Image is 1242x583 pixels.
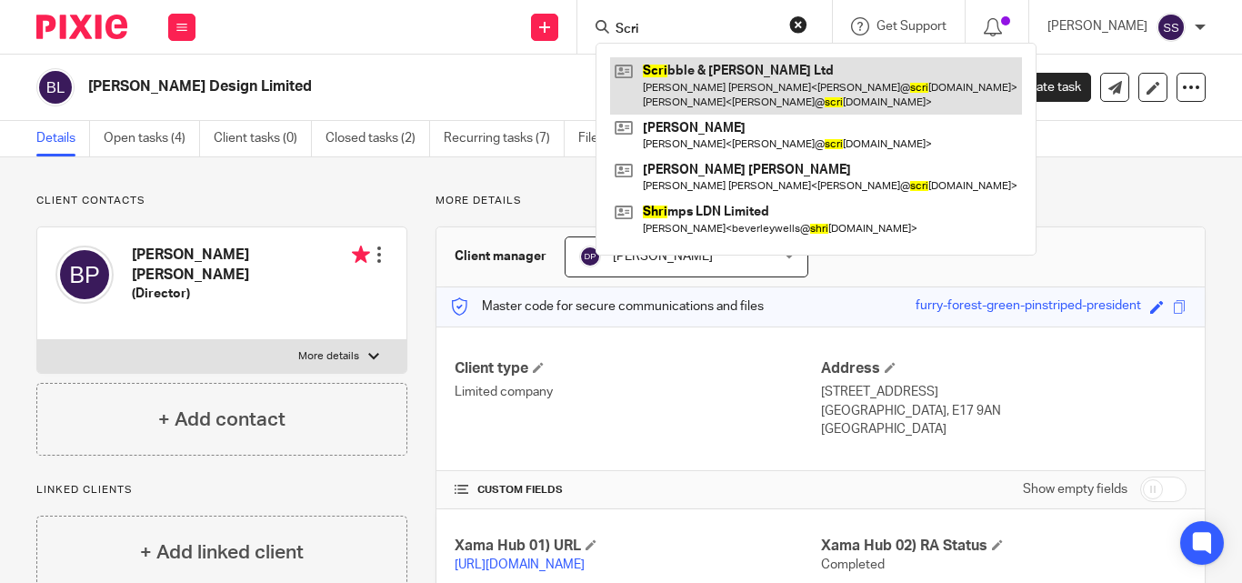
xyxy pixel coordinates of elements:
[613,250,713,263] span: [PERSON_NAME]
[36,68,75,106] img: svg%3E
[821,383,1187,401] p: [STREET_ADDRESS]
[876,20,947,33] span: Get Support
[298,349,359,364] p: More details
[158,406,285,434] h4: + Add contact
[352,246,370,264] i: Primary
[326,121,430,156] a: Closed tasks (2)
[821,420,1187,438] p: [GEOGRAPHIC_DATA]
[455,537,820,556] h4: Xama Hub 01) URL
[455,483,820,498] h4: CUSTOM FIELDS
[916,297,1141,317] div: furry-forest-green-pinstriped-president
[614,22,777,38] input: Search
[455,247,546,266] h3: Client manager
[36,121,90,156] a: Details
[214,121,312,156] a: Client tasks (0)
[455,359,820,378] h4: Client type
[821,558,885,571] span: Completed
[36,194,407,208] p: Client contacts
[579,246,601,267] img: svg%3E
[578,121,619,156] a: Files
[36,15,127,39] img: Pixie
[36,483,407,498] p: Linked clients
[1023,480,1127,498] label: Show empty fields
[455,383,820,401] p: Limited company
[986,73,1091,102] a: Create task
[1047,17,1147,35] p: [PERSON_NAME]
[821,359,1187,378] h4: Address
[1157,13,1186,42] img: svg%3E
[132,246,370,285] h4: [PERSON_NAME] [PERSON_NAME]
[821,402,1187,420] p: [GEOGRAPHIC_DATA], E17 9AN
[88,77,785,96] h2: [PERSON_NAME] Design Limited
[140,538,304,567] h4: + Add linked client
[821,537,1187,556] h4: Xama Hub 02) RA Status
[444,121,565,156] a: Recurring tasks (7)
[789,15,807,34] button: Clear
[55,246,114,304] img: svg%3E
[450,297,764,316] p: Master code for secure communications and files
[455,558,585,571] a: [URL][DOMAIN_NAME]
[132,285,370,303] h5: (Director)
[104,121,200,156] a: Open tasks (4)
[436,194,1206,208] p: More details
